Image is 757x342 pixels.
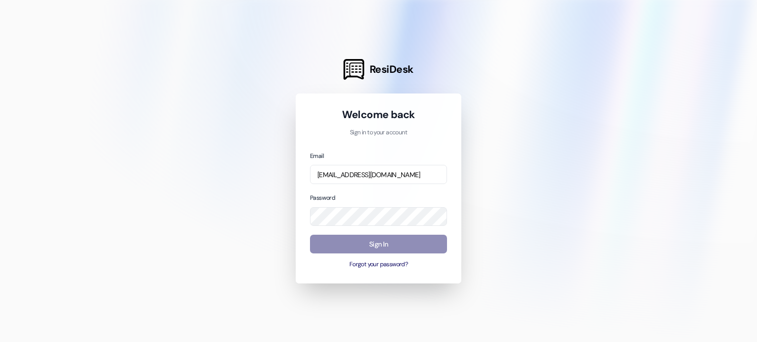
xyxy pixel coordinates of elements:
[370,62,413,76] span: ResiDesk
[310,152,324,160] label: Email
[344,59,364,80] img: ResiDesk Logo
[310,260,447,269] button: Forgot your password?
[310,194,335,202] label: Password
[310,235,447,254] button: Sign In
[310,165,447,184] input: name@example.com
[310,108,447,122] h1: Welcome back
[310,128,447,137] p: Sign in to your account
